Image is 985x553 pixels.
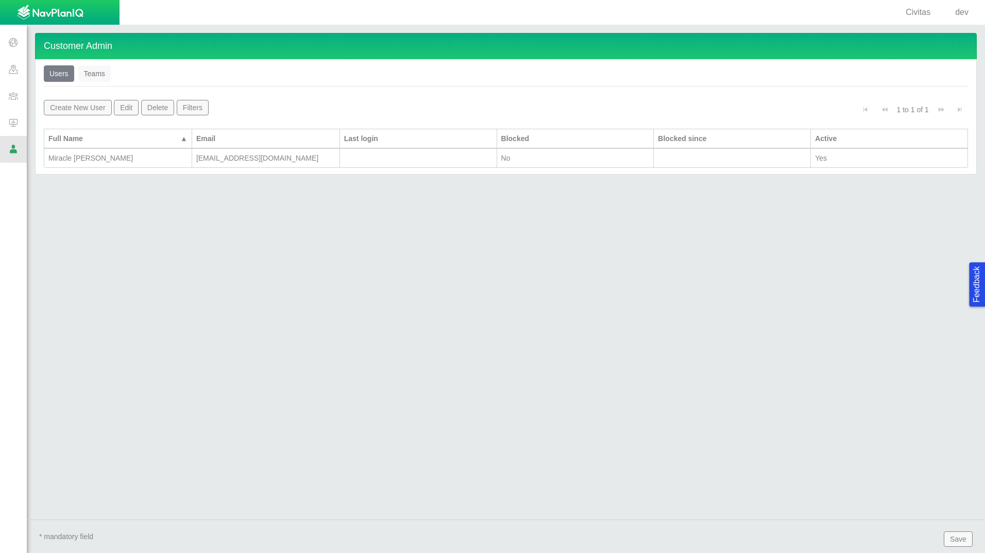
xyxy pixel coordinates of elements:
[944,531,973,547] button: Save
[943,7,973,19] div: dev
[497,149,654,168] td: No
[44,129,192,149] th: Full Name
[180,134,188,143] span: ▲
[192,129,340,149] th: Email
[78,65,111,82] a: Teams
[906,8,930,16] span: Civitas
[857,100,968,124] div: Pagination
[141,100,175,115] button: Delete
[811,129,968,149] th: Active
[955,8,969,16] span: dev
[654,129,811,149] th: Blocked since
[44,149,192,168] td: Miracle Pfister
[17,5,83,21] img: UrbanGroupSolutionsTheme$USG_Images$logo.png
[44,100,112,115] button: Create New User
[39,532,93,541] span: * mandatory field
[196,133,335,144] div: Email
[893,105,933,119] div: 1 to 1 of 1
[811,149,968,168] td: Yes
[44,65,74,82] a: Users
[497,129,654,149] th: Blocked
[344,133,492,144] div: Last login
[815,133,963,144] div: Active
[114,100,139,115] button: Edit
[815,153,963,163] div: Yes
[658,133,806,144] div: Blocked since
[177,100,209,115] button: Filters
[48,133,178,144] div: Full Name
[35,33,977,59] h4: Customer Admin
[48,153,188,163] div: Miracle [PERSON_NAME]
[340,129,497,149] th: Last login
[501,153,650,163] div: No
[969,262,985,306] button: Feedback
[196,153,335,163] div: [EMAIL_ADDRESS][DOMAIN_NAME]
[192,149,340,168] td: mpfister@miracleenergyconsulting.com
[501,133,650,144] div: Blocked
